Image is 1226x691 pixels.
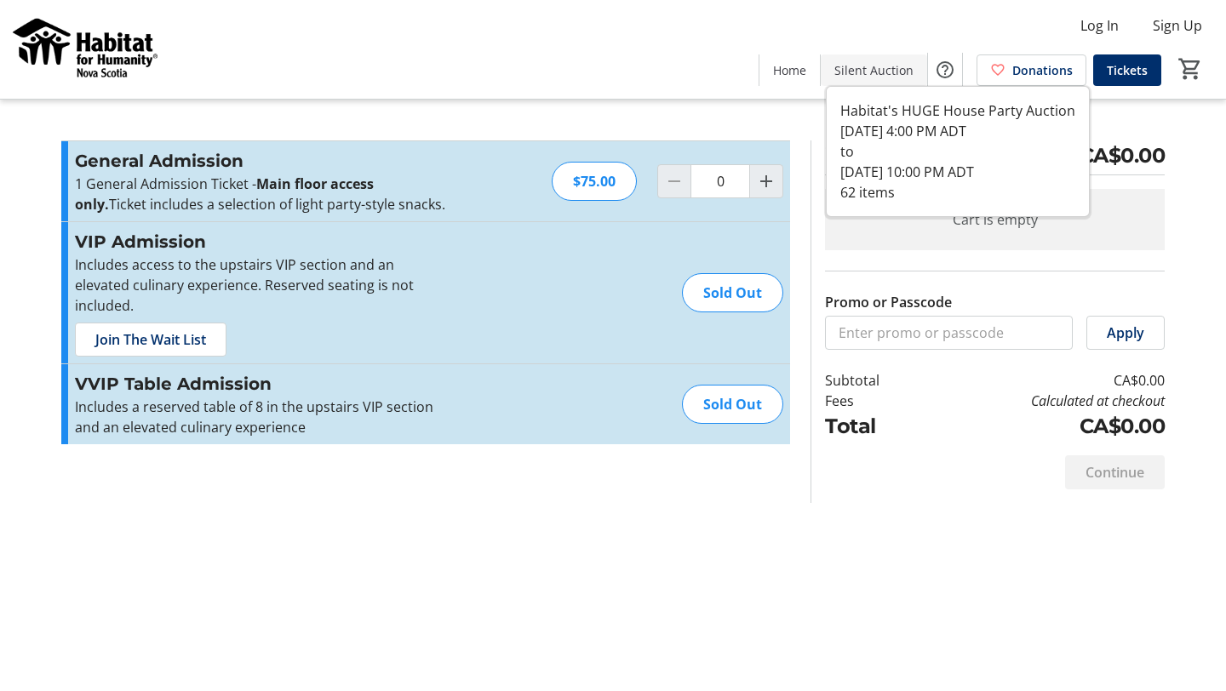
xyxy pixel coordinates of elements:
div: $75.00 [552,162,637,201]
h3: VVIP Table Admission [75,371,447,397]
td: Subtotal [825,370,924,391]
span: Tickets [1107,61,1148,79]
td: CA$0.00 [924,411,1165,442]
div: [DATE] 10:00 PM ADT [840,162,1075,182]
span: Log In [1080,15,1119,36]
span: Apply [1107,323,1144,343]
label: Promo or Passcode [825,292,952,312]
button: Help [928,53,962,87]
div: to [840,141,1075,162]
div: Habitat's HUGE House Party Auction [840,100,1075,121]
a: Tickets [1093,54,1161,86]
input: Enter promo or passcode [825,316,1073,350]
a: Home [759,54,820,86]
p: Includes a reserved table of 8 in the upstairs VIP section and an elevated culinary experience [75,397,447,437]
div: [DATE] 4:00 PM ADT [840,121,1075,141]
span: Home [773,61,806,79]
span: Donations [1012,61,1073,79]
div: 62 items [840,182,1075,203]
button: Cart [1175,54,1206,84]
td: CA$0.00 [924,370,1165,391]
div: Sold Out [682,385,783,424]
button: Join The Wait List [75,323,226,357]
td: Calculated at checkout [924,391,1165,411]
p: Includes access to the upstairs VIP section and an elevated culinary experience. Reserved seating... [75,254,447,316]
div: Sold Out [682,273,783,312]
span: Sign Up [1153,15,1202,36]
td: Total [825,411,924,442]
span: Join The Wait List [95,329,206,350]
td: Fees [825,391,924,411]
a: Silent Auction [821,54,927,86]
button: Sign Up [1139,12,1216,39]
button: Log In [1067,12,1132,39]
a: Donations [977,54,1086,86]
span: CA$0.00 [1080,140,1166,171]
p: 1 General Admission Ticket - Ticket includes a selection of light party-style snacks. [75,174,447,214]
img: Habitat for Humanity Nova Scotia's Logo [10,7,162,92]
div: Cart is empty [825,189,1165,250]
h3: General Admission [75,148,447,174]
button: Apply [1086,316,1165,350]
span: Silent Auction [834,61,914,79]
h3: VIP Admission [75,229,447,254]
button: Increment by one [750,165,782,197]
input: General Admission Quantity [690,164,750,198]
